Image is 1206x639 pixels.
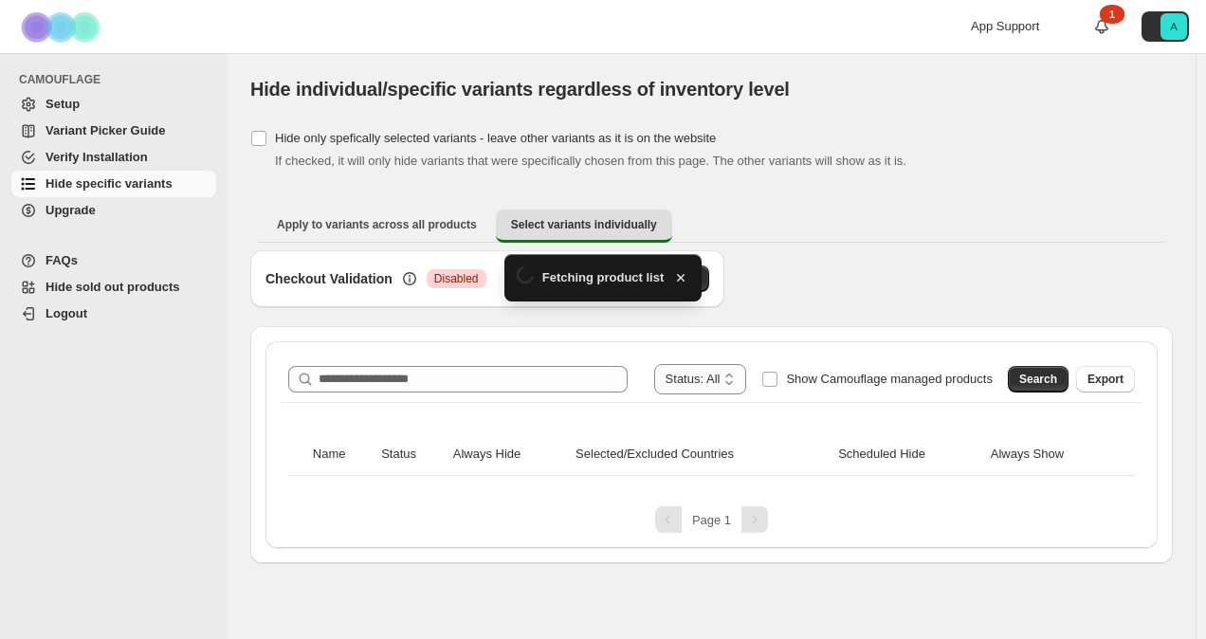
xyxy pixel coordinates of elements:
span: Avatar with initials A [1160,13,1187,40]
span: App Support [971,19,1039,33]
span: Setup [46,97,80,111]
nav: Pagination [281,506,1142,533]
span: Variant Picker Guide [46,123,165,137]
div: Select variants individually [250,250,1173,563]
a: 1 [1092,17,1111,36]
span: Disabled [434,271,479,286]
span: Hide only spefically selected variants - leave other variants as it is on the website [275,131,716,145]
th: Name [307,433,375,476]
span: Upgrade [46,203,96,217]
span: Select variants individually [511,217,657,232]
button: Apply to variants across all products [262,210,492,240]
th: Always Show [985,433,1116,476]
button: Select variants individually [496,210,672,243]
span: Hide individual/specific variants regardless of inventory level [250,79,790,100]
span: Page 1 [692,513,731,527]
a: Setup [11,91,216,118]
button: Search [1008,366,1069,393]
span: Verify Installation [46,150,148,164]
button: Avatar with initials A [1142,11,1189,42]
button: Export [1076,366,1135,393]
a: Hide specific variants [11,171,216,197]
th: Scheduled Hide [832,433,985,476]
a: Upgrade [11,197,216,224]
th: Always Hide [448,433,570,476]
h3: Checkout Validation [265,269,393,288]
div: 1 [1100,5,1124,24]
a: Logout [11,301,216,327]
th: Status [375,433,448,476]
span: Export [1087,372,1124,387]
span: Logout [46,306,87,320]
span: If checked, it will only hide variants that were specifically chosen from this page. The other va... [275,154,906,168]
th: Selected/Excluded Countries [570,433,832,476]
img: Camouflage [15,1,110,53]
span: Show Camouflage managed products [786,372,993,386]
span: Apply to variants across all products [277,217,477,232]
span: Search [1019,372,1057,387]
text: A [1170,21,1178,32]
a: Verify Installation [11,144,216,171]
a: FAQs [11,247,216,274]
a: Variant Picker Guide [11,118,216,144]
span: CAMOUFLAGE [19,72,218,87]
span: Hide sold out products [46,280,180,294]
span: Fetching product list [542,268,665,287]
a: Hide sold out products [11,274,216,301]
span: FAQs [46,253,78,267]
span: Hide specific variants [46,176,173,191]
